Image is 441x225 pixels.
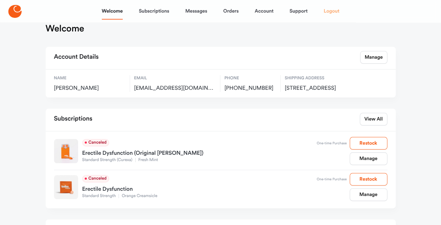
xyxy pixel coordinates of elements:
[350,137,387,150] button: Restock
[285,75,360,81] span: Shipping Address
[135,158,161,162] span: Fresh Mint
[82,182,317,194] div: Erectile Dysfunction
[82,139,109,146] span: Canceled
[350,173,387,186] button: Restock
[46,23,84,34] h1: Welcome
[350,152,387,165] a: Manage
[54,113,92,125] h2: Subscriptions
[54,139,78,163] img: Standard Strength (Curexa)
[317,140,347,147] div: One-time Purchase
[102,3,123,20] a: Welcome
[134,85,216,92] span: dferann@ptd.net
[82,158,135,162] span: Standard Strength (Curexa)
[225,75,276,81] span: Phone
[54,85,126,92] span: [PERSON_NAME]
[223,3,238,20] a: Orders
[254,3,273,20] a: Account
[324,3,339,20] a: Logout
[119,194,160,198] span: Orange Creamsicle
[289,3,307,20] a: Support
[82,175,109,182] span: Canceled
[317,176,347,183] div: One-time Purchase
[360,113,387,125] a: View All
[82,182,317,199] a: Erectile DysfunctionStandard StrengthOrange Creamsicle
[82,146,317,163] a: Erectile Dysfunction (Original [PERSON_NAME])Standard Strength (Curexa)Fresh Mint
[139,3,169,20] a: Subscriptions
[350,188,387,201] a: Manage
[285,85,360,92] span: 121 Chestnut Ridge Drive, Orwigsburg, US, 17961
[225,85,276,92] span: [PHONE_NUMBER]
[134,75,216,81] span: Email
[82,194,119,198] span: Standard Strength
[54,175,78,199] img: Standard Strength
[54,51,99,64] h2: Account Details
[54,75,126,81] span: Name
[360,51,387,64] a: Manage
[185,3,207,20] a: Messages
[82,146,317,158] div: Erectile Dysfunction (Original [PERSON_NAME])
